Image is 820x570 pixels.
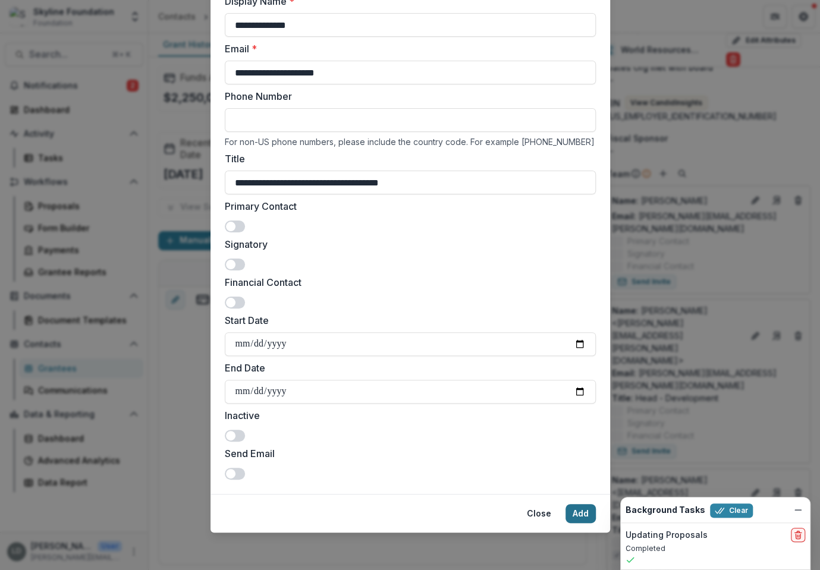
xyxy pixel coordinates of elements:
[710,503,753,518] button: Clear
[626,543,805,554] p: Completed
[225,42,589,56] label: Email
[225,137,596,147] div: For non-US phone numbers, please include the country code. For example [PHONE_NUMBER]
[520,504,558,523] button: Close
[225,313,589,327] label: Start Date
[791,503,805,517] button: Dismiss
[565,504,596,523] button: Add
[626,505,705,515] h2: Background Tasks
[225,89,589,103] label: Phone Number
[791,528,805,542] button: delete
[225,237,589,251] label: Signatory
[225,199,589,213] label: Primary Contact
[225,446,589,461] label: Send Email
[225,275,589,289] label: Financial Contact
[225,152,589,166] label: Title
[626,530,708,540] h2: Updating Proposals
[225,408,589,423] label: Inactive
[225,361,589,375] label: End Date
